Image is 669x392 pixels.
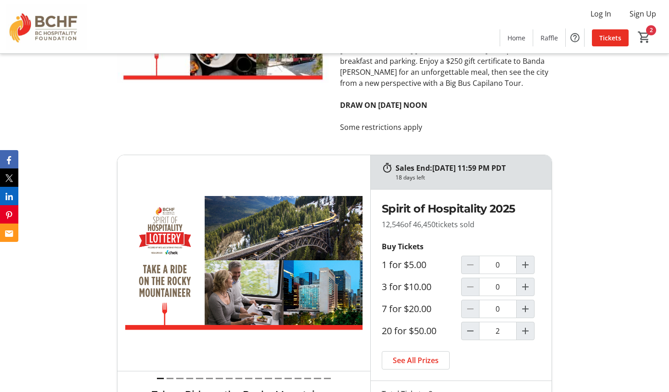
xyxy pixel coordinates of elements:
button: Increment by one [517,256,534,274]
button: Draw 15 [295,373,301,384]
button: Draw 10 [245,373,252,384]
label: 1 for $5.00 [382,259,426,270]
span: Sign Up [630,8,656,19]
button: Draw 18 [324,373,331,384]
span: Raffle [541,33,558,43]
button: Draw 12 [265,373,272,384]
button: Draw 7 [216,373,223,384]
button: Draw 1 [157,373,164,384]
button: Draw 13 [275,373,282,384]
span: Tickets [599,33,621,43]
button: Increment by one [517,300,534,318]
strong: Buy Tickets [382,241,424,252]
button: Draw 9 [235,373,242,384]
button: Draw 14 [284,373,291,384]
p: Some restrictions apply [340,122,552,133]
img: BC Hospitality Foundation's Logo [6,4,87,50]
button: Help [566,28,584,47]
button: Draw 5 [196,373,203,384]
button: Draw 6 [206,373,213,384]
button: Increment by one [517,322,534,340]
span: Home [507,33,525,43]
a: Home [500,29,533,46]
span: Sales End: [396,163,432,173]
div: 18 days left [396,174,425,182]
a: See All Prizes [382,351,450,370]
button: Draw 3 [176,373,183,384]
img: Take a Ride on the Rocky Mountaineer [117,155,370,371]
a: Raffle [533,29,565,46]
button: Increment by one [517,278,534,296]
button: Draw 16 [304,373,311,384]
button: Draw 4 [186,373,193,384]
button: Draw 2 [167,373,173,384]
span: Log In [591,8,611,19]
label: 20 for $50.00 [382,325,436,336]
span: [DATE] 11:59 PM PDT [432,163,506,173]
p: 12,546 tickets sold [382,219,541,230]
label: 7 for $20.00 [382,303,431,314]
span: of 46,450 [404,219,435,230]
button: Draw 17 [314,373,321,384]
button: Sign Up [622,6,663,21]
p: Savour Vancouver with a 1-night stay in a King Suite at [GEOGRAPHIC_DATA] [GEOGRAPHIC_DATA], comp... [340,34,552,89]
button: Decrement by one [462,322,479,340]
button: Cart [636,29,652,45]
span: See All Prizes [393,355,439,366]
h2: Spirit of Hospitality 2025 [382,201,541,217]
button: Log In [583,6,619,21]
button: Draw 11 [255,373,262,384]
strong: DRAW ON [DATE] NOON [340,100,427,110]
a: Tickets [592,29,629,46]
label: 3 for $10.00 [382,281,431,292]
button: Draw 8 [226,373,233,384]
